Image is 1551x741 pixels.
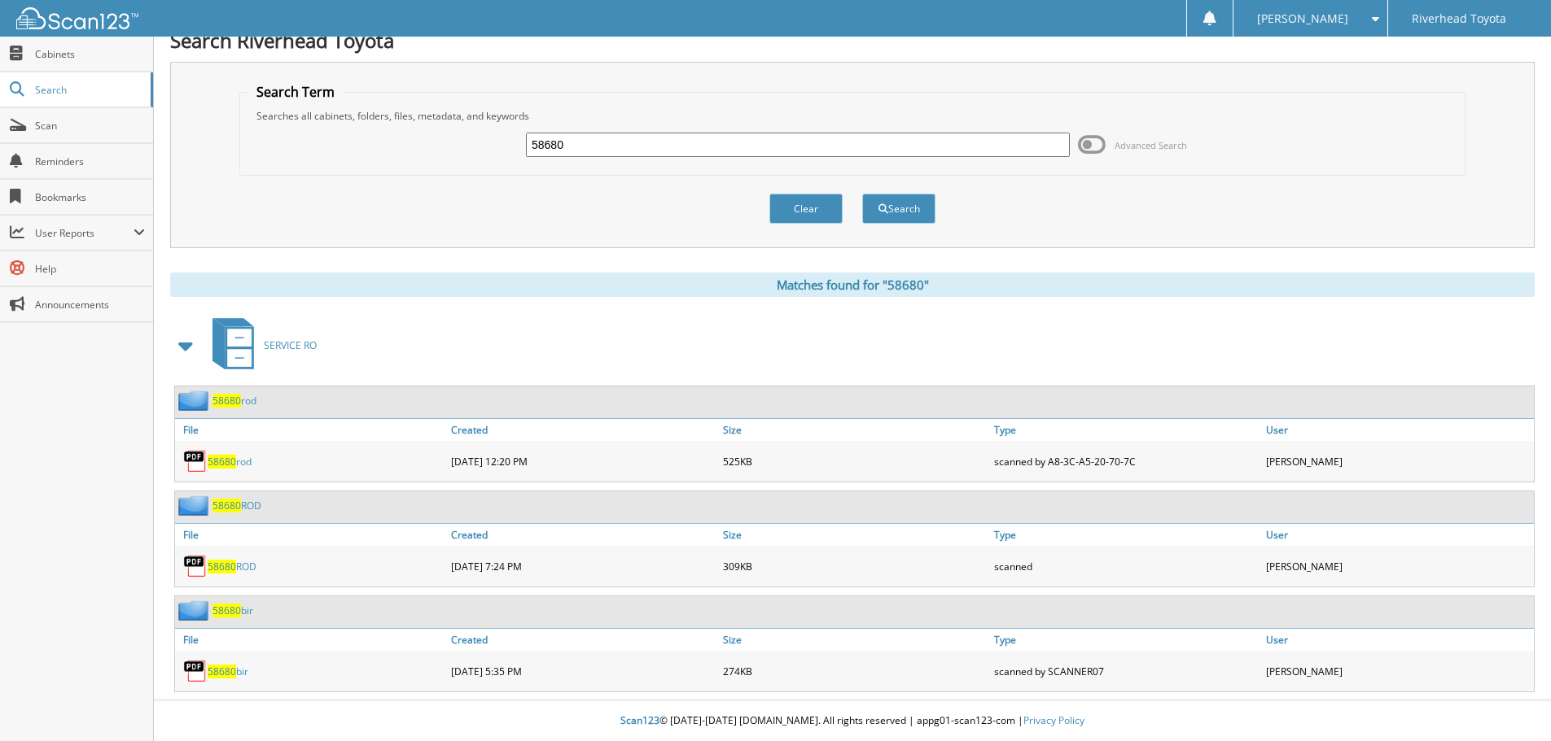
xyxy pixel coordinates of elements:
[990,550,1262,582] div: scanned
[1470,663,1551,741] iframe: Chat Widget
[719,629,991,651] a: Size
[35,83,142,97] span: Search
[719,524,991,546] a: Size
[183,659,208,683] img: PDF.png
[1023,713,1084,727] a: Privacy Policy
[1115,139,1187,151] span: Advanced Search
[990,524,1262,546] a: Type
[447,419,719,441] a: Created
[35,47,145,61] span: Cabinets
[447,655,719,687] div: [DATE] 5:35 PM
[1262,445,1534,477] div: [PERSON_NAME]
[175,629,447,651] a: File
[170,272,1535,297] div: Matches found for "58680"
[35,190,145,204] span: Bookmarks
[212,499,261,512] a: 58680ROD
[178,600,212,621] img: folder2.png
[212,394,256,408] a: 58680rod
[35,226,134,240] span: User Reports
[719,445,991,477] div: 525KB
[447,550,719,582] div: [DATE] 7:24 PM
[719,419,991,441] a: Size
[1262,524,1534,546] a: User
[170,27,1535,54] h1: Search Riverhead Toyota
[1262,629,1534,651] a: User
[1257,14,1348,24] span: [PERSON_NAME]
[154,701,1551,741] div: © [DATE]-[DATE] [DOMAIN_NAME]. All rights reserved | appg01-scan123-com |
[719,550,991,582] div: 309KB
[212,604,241,617] span: 58680
[208,560,256,573] a: 58680ROD
[183,554,208,578] img: PDF.png
[175,419,447,441] a: File
[990,419,1262,441] a: Type
[208,665,236,678] span: 58680
[1262,550,1534,582] div: [PERSON_NAME]
[248,83,343,101] legend: Search Term
[248,109,1457,123] div: Searches all cabinets, folders, files, metadata, and keywords
[990,629,1262,651] a: Type
[35,155,145,168] span: Reminders
[212,604,253,617] a: 58680bir
[183,449,208,473] img: PDF.png
[208,455,252,469] a: 58680rod
[1262,419,1534,441] a: User
[447,629,719,651] a: Created
[208,665,248,678] a: 58680bir
[447,445,719,477] div: [DATE] 12:20 PM
[178,390,212,411] img: folder2.png
[447,524,719,546] a: Created
[208,560,236,573] span: 58680
[990,655,1262,687] div: scanned by SCANNER07
[35,119,145,133] span: Scan
[620,713,659,727] span: Scan123
[862,194,935,224] button: Search
[16,7,138,29] img: scan123-logo-white.svg
[35,298,145,312] span: Announcements
[178,495,212,516] img: folder2.png
[203,313,317,377] a: SERVICE RO
[35,262,145,276] span: Help
[212,499,241,512] span: 58680
[212,394,241,408] span: 58680
[264,338,317,352] span: SERVICE RO
[719,655,991,687] div: 274KB
[769,194,843,224] button: Clear
[208,455,236,469] span: 58680
[1412,14,1506,24] span: Riverhead Toyota
[1262,655,1534,687] div: [PERSON_NAME]
[175,524,447,546] a: File
[990,445,1262,477] div: scanned by A8-3C-A5-20-70-7C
